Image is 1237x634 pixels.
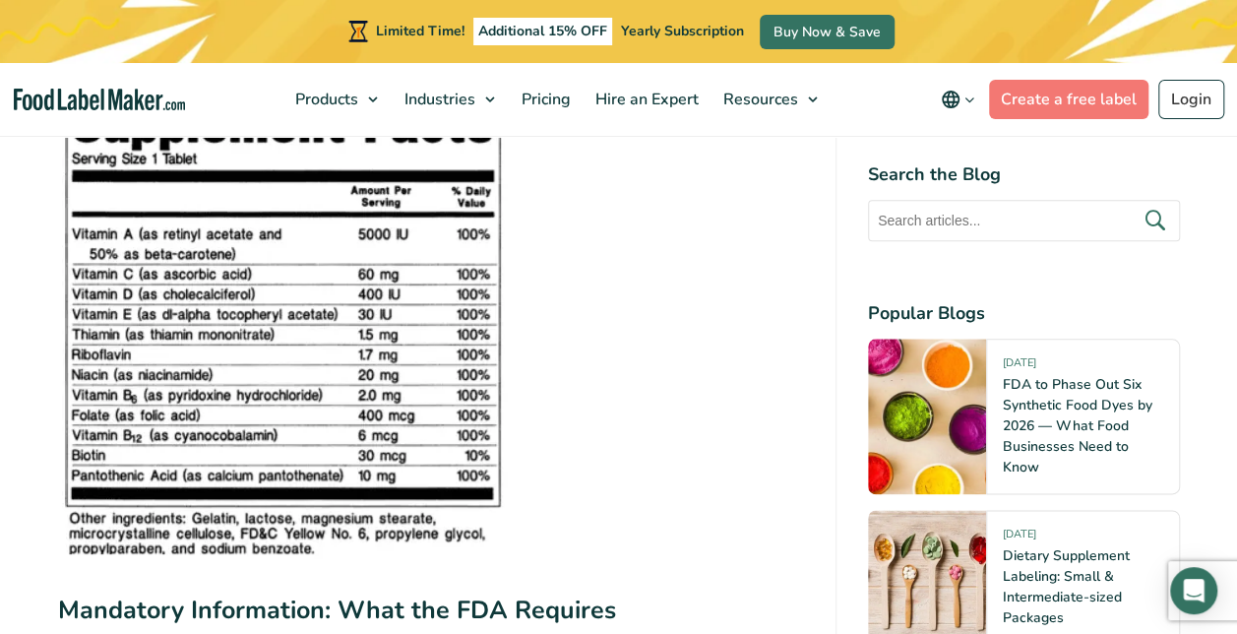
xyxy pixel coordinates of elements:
[589,89,701,110] span: Hire an Expert
[584,63,707,136] a: Hire an Expert
[1003,546,1130,627] a: Dietary Supplement Labeling: Small & Intermediate-sized Packages
[393,63,505,136] a: Industries
[621,22,744,40] span: Yearly Subscription
[58,594,616,627] strong: Mandatory Information: What the FDA Requires
[717,89,800,110] span: Resources
[1158,80,1224,119] a: Login
[1170,567,1217,614] div: Open Intercom Messenger
[516,89,573,110] span: Pricing
[1003,527,1036,549] span: [DATE]
[868,200,1180,241] input: Search articles...
[1003,375,1152,476] a: FDA to Phase Out Six Synthetic Food Dyes by 2026 — What Food Businesses Need to Know
[473,18,612,45] span: Additional 15% OFF
[989,80,1148,119] a: Create a free label
[289,89,360,110] span: Products
[510,63,579,136] a: Pricing
[376,22,464,40] span: Limited Time!
[1003,355,1036,378] span: [DATE]
[868,161,1180,188] h4: Search the Blog
[868,300,1180,327] h4: Popular Blogs
[711,63,828,136] a: Resources
[283,63,388,136] a: Products
[760,15,895,49] a: Buy Now & Save
[399,89,477,110] span: Industries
